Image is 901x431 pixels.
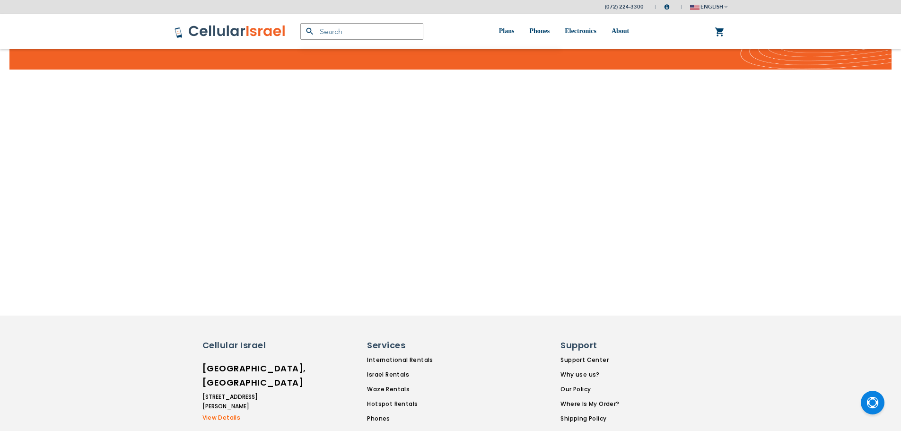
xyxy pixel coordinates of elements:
a: Why use us? [560,370,619,379]
a: (072) 224-3300 [605,3,644,10]
a: Support Center [560,356,619,364]
a: Phones [529,14,550,49]
a: View Details [202,413,285,422]
a: Our Policy [560,385,619,394]
input: Search [300,23,423,40]
h6: Support [560,339,613,352]
a: About [612,14,629,49]
span: About [612,27,629,35]
a: International Rentals [367,356,484,364]
a: Shipping Policy [560,414,619,423]
h6: Cellular Israel [202,339,285,352]
h6: Services [367,339,478,352]
a: Hotspot Rentals [367,400,484,408]
span: Plans [499,27,515,35]
a: Plans [499,14,515,49]
a: Waze Rentals [367,385,484,394]
img: english [690,5,700,10]
span: Phones [529,27,550,35]
li: [STREET_ADDRESS][PERSON_NAME] [202,392,285,411]
a: Israel Rentals [367,370,484,379]
a: Phones [367,414,484,423]
img: Cellular Israel Logo [174,25,286,39]
a: Where Is My Order? [560,400,619,408]
a: Electronics [565,14,596,49]
span: Electronics [565,27,596,35]
h6: [GEOGRAPHIC_DATA], [GEOGRAPHIC_DATA] [202,361,285,390]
